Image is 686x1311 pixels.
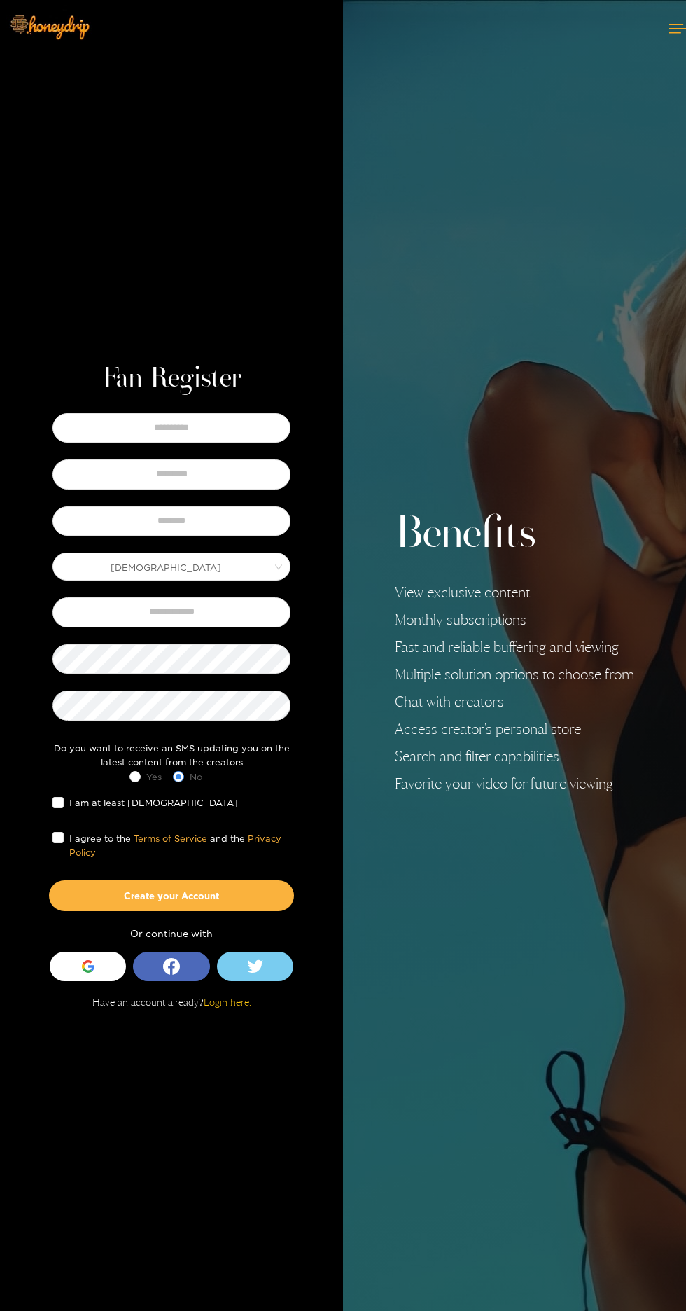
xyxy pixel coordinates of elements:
span: Yes [141,770,167,784]
li: Multiple solution options to choose from [395,666,634,683]
p: Have an account already? [92,995,251,1009]
span: I agree to the and the [64,831,290,860]
li: Monthly subscriptions [395,611,634,628]
li: Search and filter capabilities [395,748,634,765]
h2: Benefits [395,508,634,562]
span: No [184,770,208,784]
span: Male [53,557,290,576]
a: Terms of Service [134,833,207,843]
button: Create your Account [49,880,294,911]
li: Access creator's personal store [395,721,634,737]
h1: Fan Register [102,362,241,396]
div: Do you want to receive an SMS updating you on the latest content from the creators [49,741,294,770]
div: Or continue with [50,925,294,941]
li: Fast and reliable buffering and viewing [395,639,634,655]
li: View exclusive content [395,584,634,601]
span: I am at least [DEMOGRAPHIC_DATA] [64,796,244,810]
a: Login here. [204,996,251,1008]
li: Chat with creators [395,693,634,710]
li: Favorite your video for future viewing [395,775,634,792]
